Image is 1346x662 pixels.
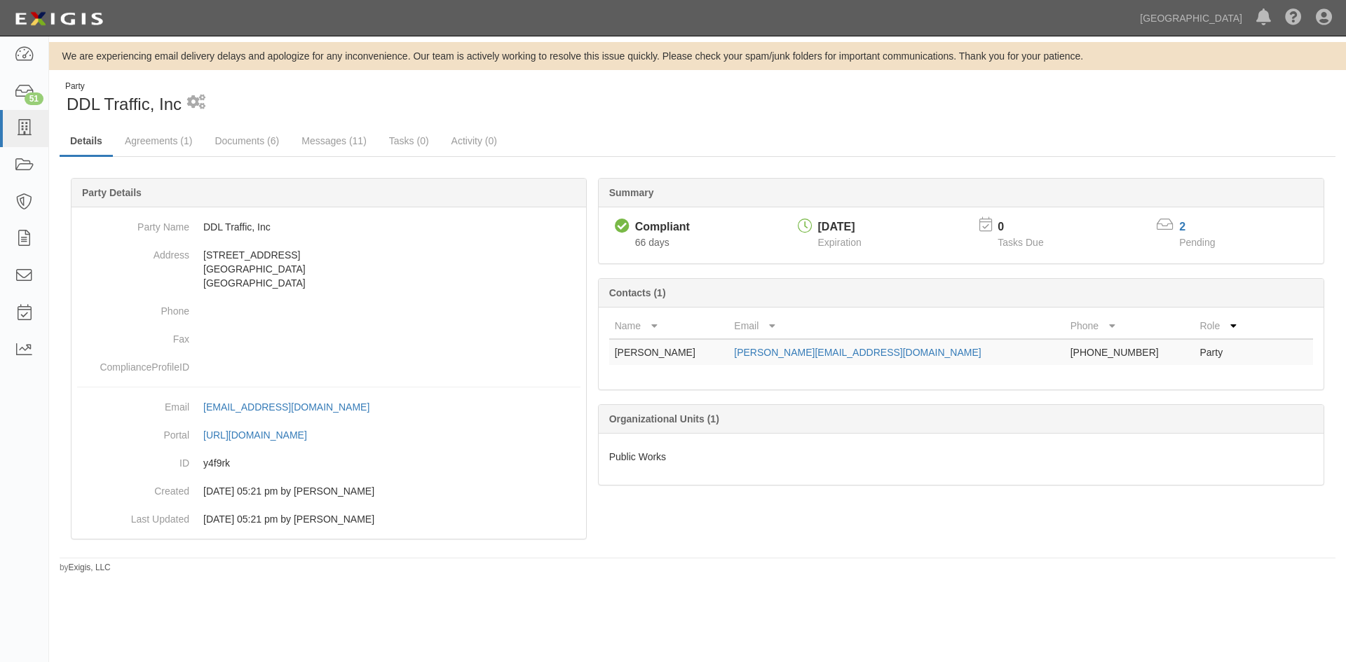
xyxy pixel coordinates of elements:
[69,563,111,572] a: Exigis, LLC
[609,187,654,198] b: Summary
[60,562,111,574] small: by
[609,451,666,462] span: Public Works
[49,49,1346,63] div: We are experiencing email delivery delays and apologize for any inconvenience. Our team is active...
[67,95,182,113] span: DDL Traffic, Inc
[1194,313,1257,339] th: Role
[1133,4,1249,32] a: [GEOGRAPHIC_DATA]
[25,92,43,105] div: 51
[203,429,322,441] a: [URL][DOMAIN_NAME]
[77,213,580,241] dd: DDL Traffic, Inc
[734,347,981,358] a: [PERSON_NAME][EMAIL_ADDRESS][DOMAIN_NAME]
[1065,339,1195,365] td: [PHONE_NUMBER]
[11,6,107,32] img: logo-5460c22ac91f19d4615b14bd174203de0afe785f0fc80cf4dbbc73dc1793850b.png
[291,127,377,155] a: Messages (11)
[77,449,580,477] dd: y4f9rk
[77,449,189,470] dt: ID
[77,505,189,526] dt: Last Updated
[609,413,719,425] b: Organizational Units (1)
[609,287,666,298] b: Contacts (1)
[635,237,669,248] span: Since 06/10/2025
[203,401,385,413] a: [EMAIL_ADDRESS][DOMAIN_NAME]
[77,241,189,262] dt: Address
[1065,313,1195,339] th: Phone
[77,297,189,318] dt: Phone
[1179,237,1215,248] span: Pending
[77,353,189,374] dt: ComplianceProfileID
[77,213,189,234] dt: Party Name
[1179,221,1185,233] a: 2
[65,81,182,92] div: Party
[77,477,189,498] dt: Created
[77,241,580,297] dd: [STREET_ADDRESS] [GEOGRAPHIC_DATA] [GEOGRAPHIC_DATA]
[635,219,690,235] div: Compliant
[1194,339,1257,365] td: Party
[441,127,508,155] a: Activity (0)
[204,127,290,155] a: Documents (6)
[77,393,189,414] dt: Email
[998,237,1043,248] span: Tasks Due
[77,421,189,442] dt: Portal
[60,127,113,157] a: Details
[77,325,189,346] dt: Fax
[818,219,862,235] div: [DATE]
[379,127,440,155] a: Tasks (0)
[998,219,1061,235] p: 0
[77,505,580,533] dd: 03/19/2025 05:21 pm by Alma Sandoval
[114,127,203,155] a: Agreements (1)
[818,237,862,248] span: Expiration
[82,187,142,198] b: Party Details
[1285,10,1302,27] i: Help Center - Complianz
[60,81,687,116] div: DDL Traffic, Inc
[609,313,729,339] th: Name
[187,95,205,110] i: 1 scheduled workflow
[203,400,369,414] div: [EMAIL_ADDRESS][DOMAIN_NAME]
[615,219,630,234] i: Compliant
[609,339,729,365] td: [PERSON_NAME]
[77,477,580,505] dd: 03/19/2025 05:21 pm by Alma Sandoval
[728,313,1064,339] th: Email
